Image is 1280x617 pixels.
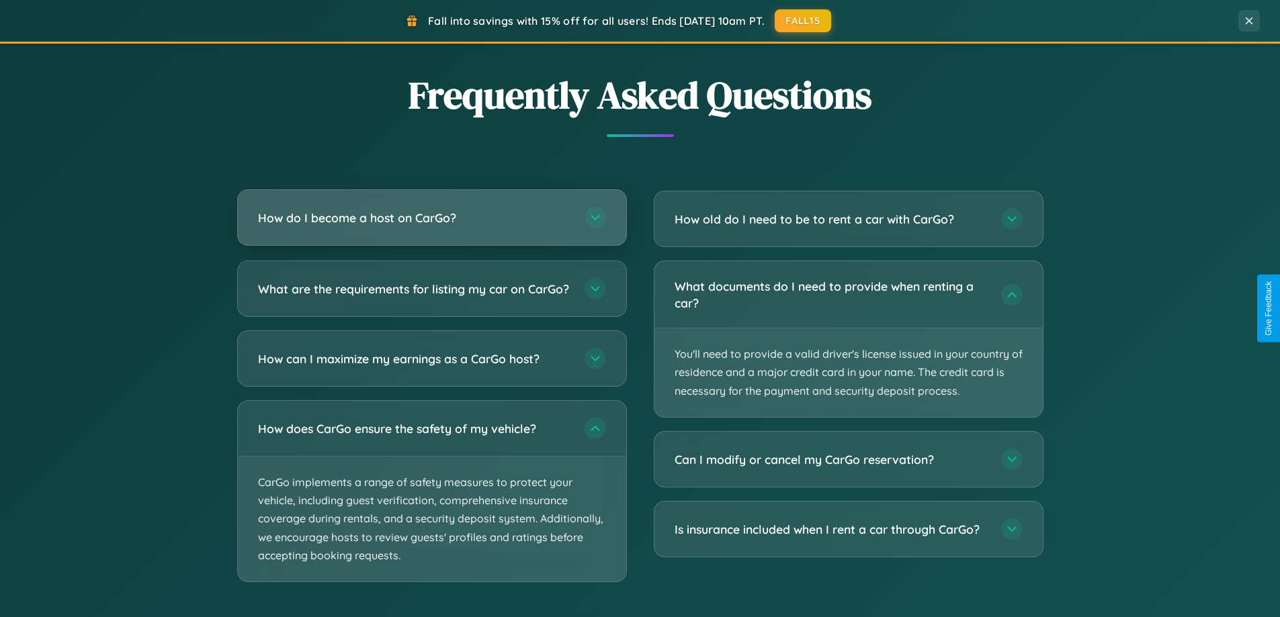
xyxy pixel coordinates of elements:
[258,281,571,297] h3: What are the requirements for listing my car on CarGo?
[258,209,571,226] h3: How do I become a host on CarGo?
[428,14,765,28] span: Fall into savings with 15% off for all users! Ends [DATE] 10am PT.
[675,451,988,468] h3: Can I modify or cancel my CarGo reservation?
[1264,281,1273,336] div: Give Feedback
[675,521,988,538] h3: Is insurance included when I rent a car through CarGo?
[654,328,1043,417] p: You'll need to provide a valid driver's license issued in your country of residence and a major c...
[237,69,1043,121] h2: Frequently Asked Questions
[258,420,571,437] h3: How does CarGo ensure the safety of my vehicle?
[675,211,988,228] h3: How old do I need to be to rent a car with CarGo?
[258,350,571,367] h3: How can I maximize my earnings as a CarGo host?
[675,278,988,311] h3: What documents do I need to provide when renting a car?
[238,457,626,581] p: CarGo implements a range of safety measures to protect your vehicle, including guest verification...
[775,9,831,32] button: FALL15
